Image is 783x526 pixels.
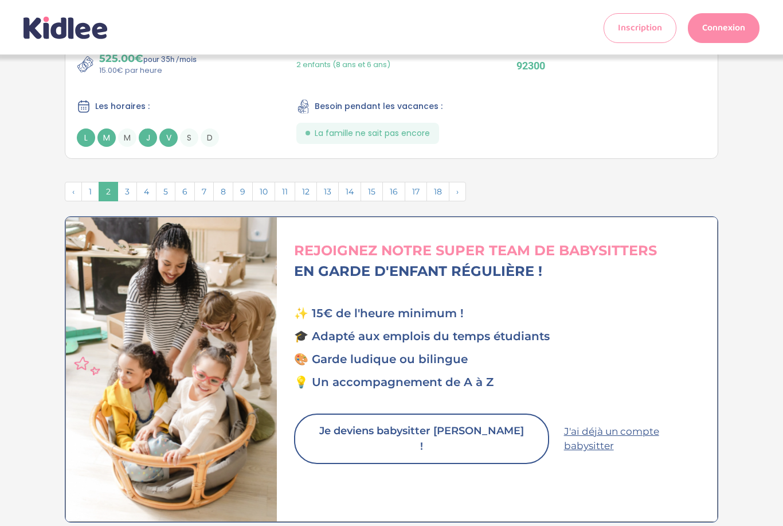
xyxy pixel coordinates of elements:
span: 14 [338,182,361,201]
span: S [180,128,198,147]
span: Les horaires : [95,100,150,112]
a: Inscription [604,13,676,43]
span: 2 [99,182,118,201]
span: 17 [405,182,427,201]
p: 92300 [516,60,706,72]
span: 4 [136,182,156,201]
p: REJOIGNEZ NOTRE SUPER TEAM DE BABYSITTERS [294,240,709,261]
span: 18 [426,182,449,201]
span: J [139,128,157,147]
span: ‹ [65,182,82,201]
span: 16 [382,182,405,201]
span: 12 [295,182,317,201]
img: marketplace_login_background.PNG [66,217,277,521]
button: Je deviens babysitter [PERSON_NAME] ! [294,414,549,464]
span: 6 [175,182,195,201]
span: 11 [275,182,295,201]
span: 7 [194,182,214,201]
span: 10 [252,182,275,201]
span: 3 [118,182,137,201]
span: 1 [81,182,99,201]
span: M [118,128,136,147]
div: 💡 Un accompagnement de A à Z [294,373,709,391]
a: J'ai déjà un compte babysitter [564,424,709,454]
span: 2 enfants (8 ans et 6 ans) [296,59,390,70]
div: 🎨 Garde ludique ou bilingue [294,350,709,368]
span: Besoin pendant les vacances : [315,100,443,112]
span: L [77,128,95,147]
span: La famille ne sait pas encore [315,127,430,139]
div: ✨ 15€ de l'heure minimum ! [294,305,709,322]
span: 13 [316,182,339,201]
span: V [159,128,178,147]
span: 5 [156,182,175,201]
p: 15.00€ par heure [99,65,197,76]
span: Suivant » [449,182,466,201]
span: M [97,128,116,147]
a: Connexion [688,13,759,43]
span: 15 [361,182,383,201]
p: EN GARDE D'ENFANT RÉGULIÈRE ! [294,261,709,282]
span: D [201,128,219,147]
span: 525.00€ [99,52,143,65]
p: pour 35h /mois [99,52,197,65]
div: 🎓 Adapté aux emplois du temps étudiants [294,328,709,345]
span: 9 [233,182,253,201]
span: 8 [213,182,233,201]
